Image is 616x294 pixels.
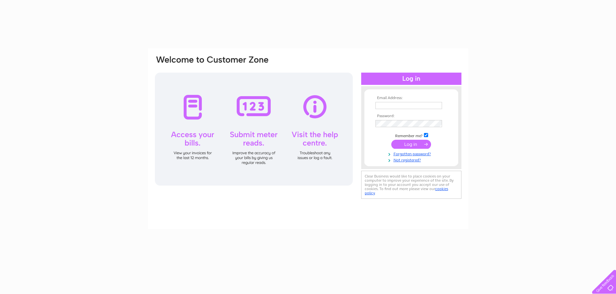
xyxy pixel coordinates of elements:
th: Email Address: [374,96,449,100]
a: Not registered? [375,157,449,163]
div: Clear Business would like to place cookies on your computer to improve your experience of the sit... [361,171,461,199]
input: Submit [391,140,431,149]
a: cookies policy [365,187,448,195]
td: Remember me? [374,132,449,138]
a: Forgotten password? [375,150,449,157]
th: Password: [374,114,449,118]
